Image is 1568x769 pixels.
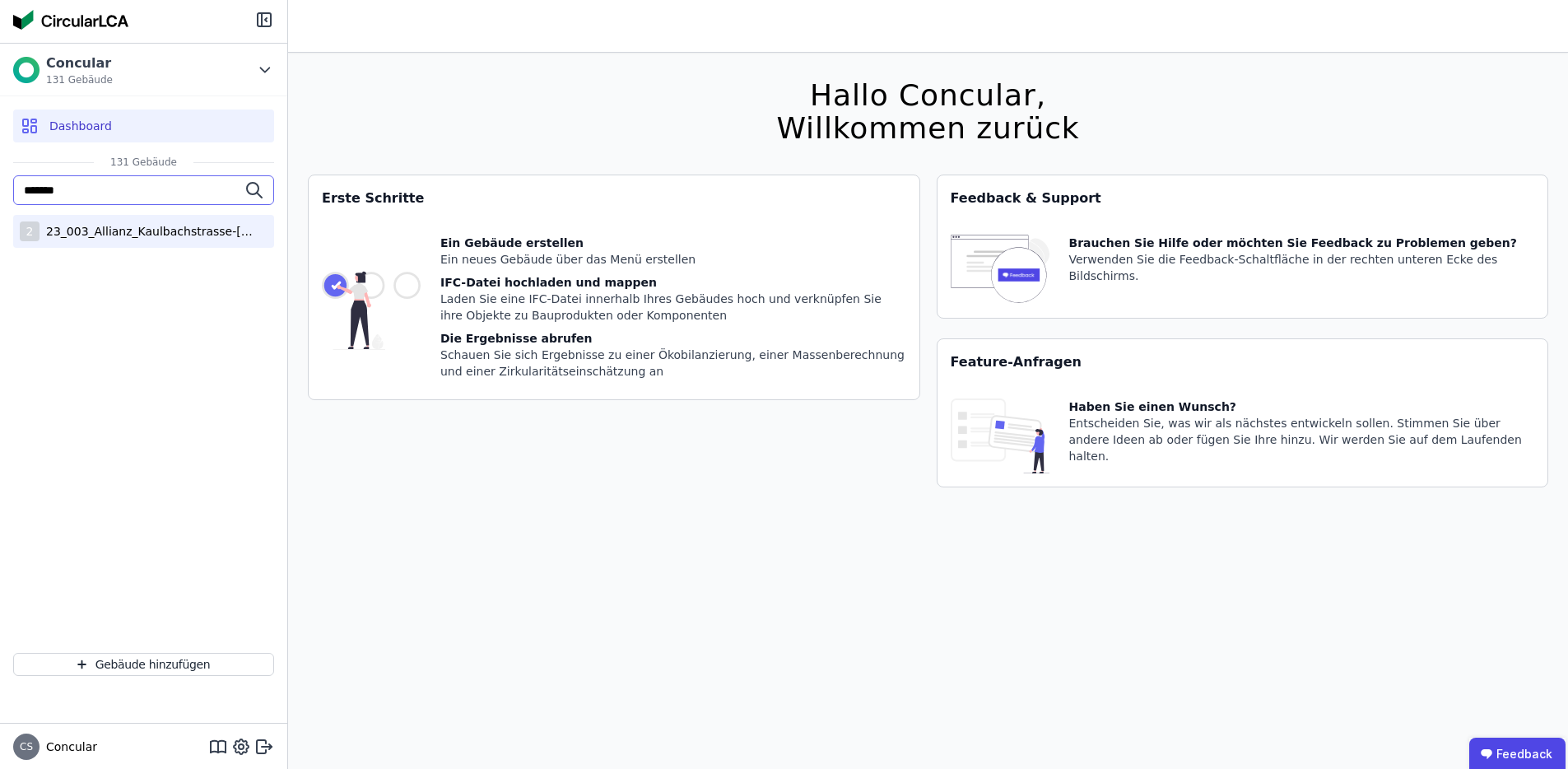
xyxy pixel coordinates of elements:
[1069,251,1535,284] div: Verwenden Sie die Feedback-Schaltfläche in der rechten unteren Ecke des Bildschirms.
[13,10,128,30] img: Concular
[951,235,1049,305] img: feedback-icon-HCTs5lye.svg
[440,330,906,347] div: Die Ergebnisse abrufen
[1069,235,1535,251] div: Brauchen Sie Hilfe oder möchten Sie Feedback zu Problemen geben?
[440,235,906,251] div: Ein Gebäude erstellen
[440,291,906,324] div: Laden Sie eine IFC-Datei innerhalb Ihres Gebäudes hoch und verknüpfen Sie ihre Objekte zu Bauprod...
[951,398,1049,473] img: feature_request_tile-UiXE1qGU.svg
[46,73,113,86] span: 131 Gebäude
[46,54,113,73] div: Concular
[776,79,1079,112] div: Hallo Concular,
[13,57,40,83] img: Concular
[1069,398,1535,415] div: Haben Sie einen Wunsch?
[938,175,1548,221] div: Feedback & Support
[440,274,906,291] div: IFC-Datei hochladen und mappen
[13,653,274,676] button: Gebäude hinzufügen
[938,339,1548,385] div: Feature-Anfragen
[440,251,906,268] div: Ein neues Gebäude über das Menü erstellen
[776,112,1079,145] div: Willkommen zurück
[20,742,33,752] span: CS
[20,221,40,241] div: 2
[49,118,112,134] span: Dashboard
[440,347,906,380] div: Schauen Sie sich Ergebnisse zu einer Ökobilanzierung, einer Massenberechnung und einer Zirkularit...
[309,175,919,221] div: Erste Schritte
[322,235,421,386] img: getting_started_tile-DrF_GRSv.svg
[1069,415,1535,464] div: Entscheiden Sie, was wir als nächstes entwickeln sollen. Stimmen Sie über andere Ideen ab oder fü...
[40,223,254,240] div: 23_003_Allianz_Kaulbachstrasse-[GEOGRAPHIC_DATA]
[94,156,193,169] span: 131 Gebäude
[40,739,97,755] span: Concular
